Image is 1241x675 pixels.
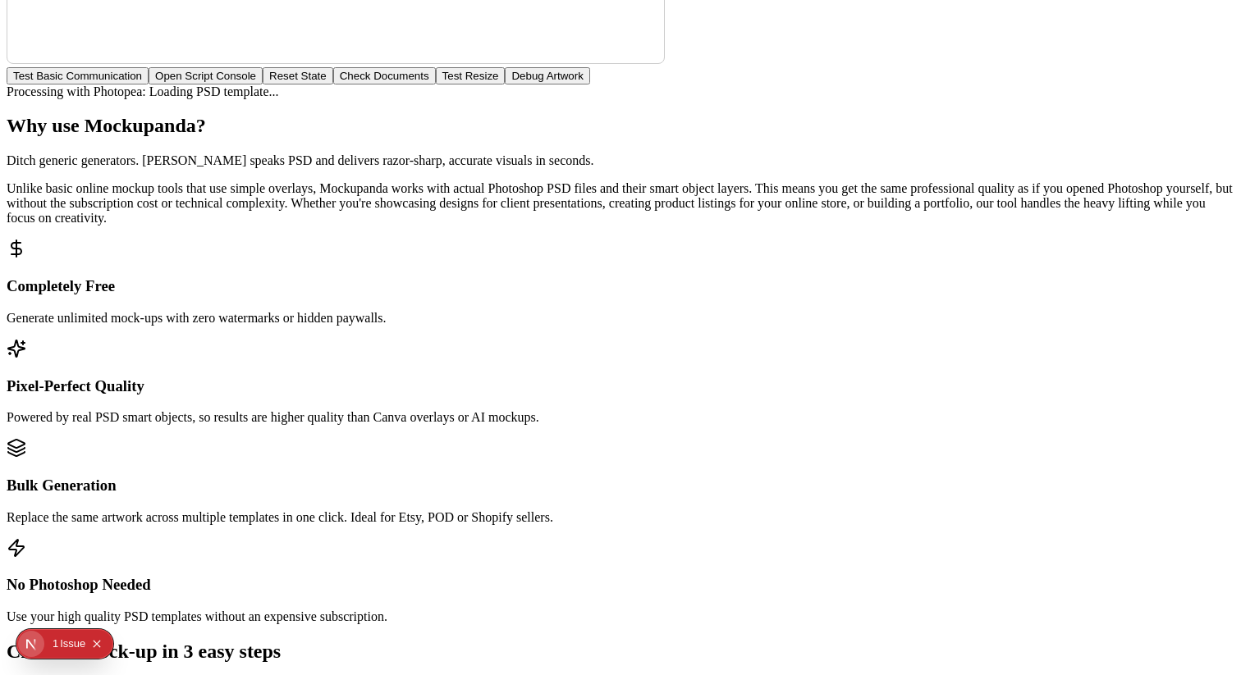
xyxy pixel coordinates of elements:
h2: Why use Mockupanda? [7,115,1234,137]
span: Processing with Photopea: [7,84,146,98]
button: Test Basic Communication [7,67,149,84]
p: Ditch generic generators. [PERSON_NAME] speaks PSD and delivers razor-sharp, accurate visuals in ... [7,153,1234,168]
p: Unlike basic online mockup tools that use simple overlays, Mockupanda works with actual Photoshop... [7,181,1234,226]
h3: Bulk Generation [7,477,1234,495]
p: Powered by real PSD smart objects, so results are higher quality than Canva overlays or AI mockups. [7,410,1234,425]
p: Use your high quality PSD templates without an expensive subscription. [7,609,1234,624]
div: Loading PSD template... [7,84,1234,99]
p: Replace the same artwork across multiple templates in one click. Ideal for Etsy, POD or Shopify s... [7,510,1234,525]
h2: Create a mock-up in 3 easy steps [7,641,1234,663]
button: Check Documents [333,67,436,84]
button: Reset State [263,67,333,84]
button: Open Script Console [149,67,263,84]
button: Debug Artwork [505,67,589,84]
h3: Pixel-Perfect Quality [7,377,1234,395]
h3: No Photoshop Needed [7,576,1234,594]
p: Generate unlimited mock-ups with zero watermarks or hidden paywalls. [7,311,1234,326]
button: Test Resize [436,67,506,84]
h3: Completely Free [7,277,1234,295]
